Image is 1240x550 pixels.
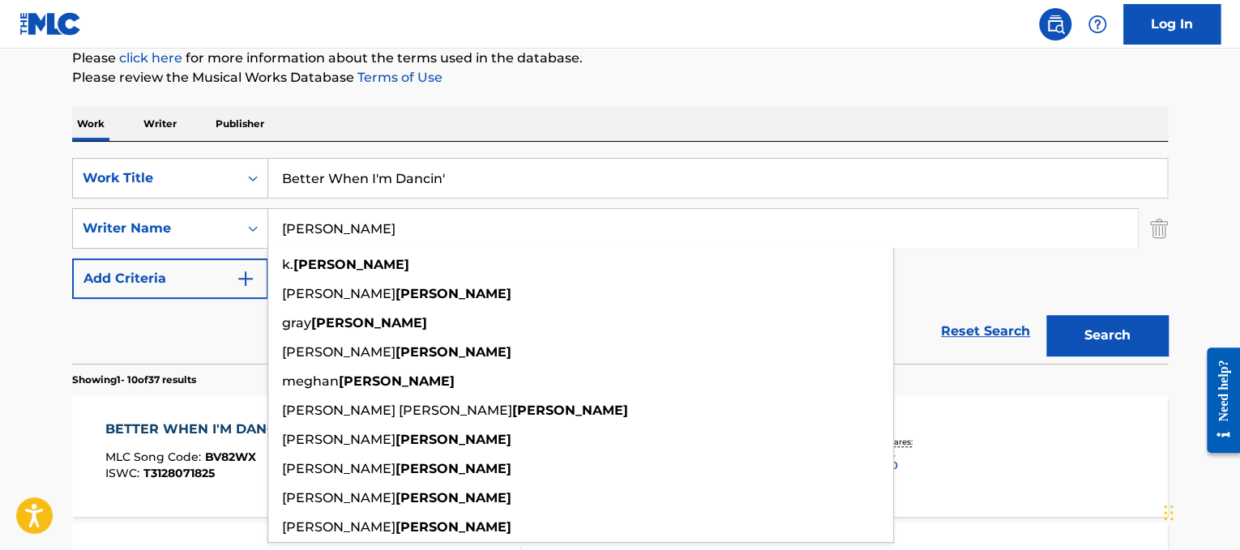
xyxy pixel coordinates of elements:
div: Help [1081,8,1114,41]
strong: [PERSON_NAME] [293,257,409,272]
span: gray [282,315,311,330]
span: [PERSON_NAME] [282,344,396,360]
img: search [1045,15,1065,34]
p: Writer [139,107,182,141]
a: Reset Search [933,313,1038,349]
strong: [PERSON_NAME] [396,519,511,535]
span: [PERSON_NAME] [282,432,396,447]
span: k. [282,257,293,272]
p: Publisher [211,107,269,141]
p: Work [72,107,109,141]
strong: [PERSON_NAME] [339,373,455,389]
button: Search [1046,315,1168,356]
div: Work Title [83,168,229,188]
iframe: Resource Center [1195,335,1240,466]
p: Please for more information about the terms used in the database. [72,49,1168,68]
img: Delete Criterion [1150,208,1168,249]
span: [PERSON_NAME] [282,519,396,535]
strong: [PERSON_NAME] [512,403,628,418]
span: T3128071825 [143,466,215,480]
a: click here [119,50,182,66]
span: [PERSON_NAME] [282,286,396,301]
span: ISWC : [105,466,143,480]
p: Showing 1 - 10 of 37 results [72,373,196,387]
span: meghan [282,373,339,389]
img: MLC Logo [19,12,82,36]
span: [PERSON_NAME] [PERSON_NAME] [282,403,512,418]
span: BV82WX [205,450,256,464]
strong: [PERSON_NAME] [396,432,511,447]
strong: [PERSON_NAME] [396,490,511,505]
strong: [PERSON_NAME] [396,344,511,360]
strong: [PERSON_NAME] [396,461,511,476]
a: BETTER WHEN I'M DANCINGMLC Song Code:BV82WXISWC:T3128071825Writers (2)[PERSON_NAME], [PERSON_NAME... [72,395,1168,517]
a: Terms of Use [354,70,443,85]
a: Log In [1123,4,1221,45]
span: [PERSON_NAME] [282,461,396,476]
img: help [1088,15,1107,34]
span: [PERSON_NAME] [282,490,396,505]
form: Search Form [72,158,1168,364]
div: Drag [1164,488,1174,537]
strong: [PERSON_NAME] [311,315,427,330]
button: Add Criteria [72,258,268,299]
span: MLC Song Code : [105,450,205,464]
div: Writer Name [83,219,229,238]
strong: [PERSON_NAME] [396,286,511,301]
img: 9d2ae6d4665cec9f34b9.svg [236,269,255,288]
p: Please review the Musical Works Database [72,68,1168,87]
iframe: Chat Widget [1159,472,1240,550]
a: Public Search [1039,8,1071,41]
div: BETTER WHEN I'M DANCING [105,420,309,439]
